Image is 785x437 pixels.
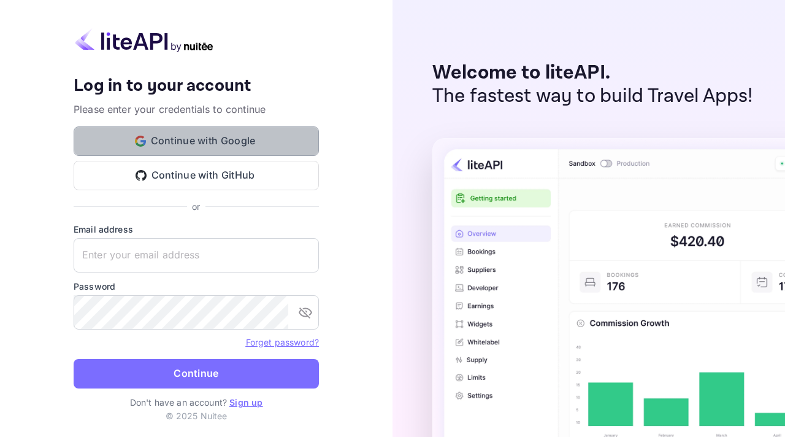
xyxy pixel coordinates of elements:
[74,396,319,409] p: Don't have an account?
[192,200,200,213] p: or
[74,126,319,156] button: Continue with Google
[74,359,319,389] button: Continue
[432,85,753,108] p: The fastest way to build Travel Apps!
[74,223,319,236] label: Email address
[246,337,319,347] a: Forget password?
[74,161,319,190] button: Continue with GitHub
[74,280,319,293] label: Password
[293,300,318,325] button: toggle password visibility
[166,409,228,422] p: © 2025 Nuitee
[74,102,319,117] p: Please enter your credentials to continue
[229,397,262,408] a: Sign up
[246,336,319,348] a: Forget password?
[432,61,753,85] p: Welcome to liteAPI.
[74,28,215,52] img: liteapi
[74,238,319,273] input: Enter your email address
[74,75,319,97] h4: Log in to your account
